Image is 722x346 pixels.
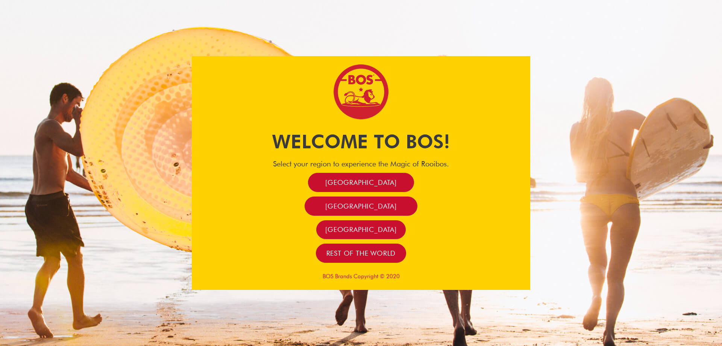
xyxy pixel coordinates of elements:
[308,173,414,192] a: [GEOGRAPHIC_DATA]
[316,220,406,239] a: [GEOGRAPHIC_DATA]
[325,178,397,187] span: [GEOGRAPHIC_DATA]
[305,197,417,216] a: [GEOGRAPHIC_DATA]
[192,273,530,280] p: BOS Brands Copyright © 2020
[192,128,530,155] h1: Welcome to BOS!
[325,202,397,210] span: [GEOGRAPHIC_DATA]
[333,64,389,120] img: Bos Brands
[316,244,407,263] a: Rest of the world
[326,249,396,258] span: Rest of the world
[192,159,530,168] h4: Select your region to experience the Magic of Rooibos.
[325,225,397,234] span: [GEOGRAPHIC_DATA]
